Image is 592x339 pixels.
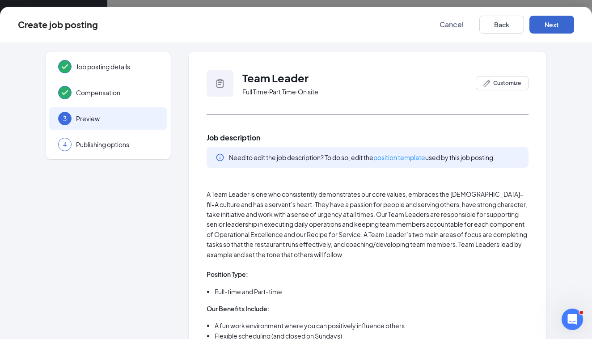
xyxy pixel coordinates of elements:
[63,114,67,123] span: 3
[76,62,158,71] span: Job posting details
[373,153,425,161] a: position template
[76,114,158,123] span: Preview
[76,88,158,97] span: Compensation
[76,140,158,149] span: Publishing options
[562,309,583,330] iframe: Intercom live chat
[229,153,495,161] span: Need to edit the job description? To do so, edit the used by this job posting.
[242,71,309,85] span: Team Leader
[216,153,224,162] svg: Info
[59,61,70,72] svg: Checkmark
[63,140,67,149] span: 4
[242,87,267,96] span: Full Time
[429,16,474,34] button: Cancel
[296,87,318,96] span: ‧ On site
[493,79,521,87] span: Customize
[440,20,464,29] span: Cancel
[479,16,524,34] button: Back
[215,287,529,297] li: Full-time and Part-time
[18,20,98,30] div: Create job posting
[207,133,529,143] span: Job description
[207,270,248,278] strong: Position Type:
[529,16,574,34] button: Next
[483,80,491,87] svg: PencilIcon
[207,305,270,313] strong: Our Benefits Include:
[215,78,225,89] svg: Clipboard
[207,189,529,259] p: A Team Leader is one who consistently demonstrates our core values, embraces the [DEMOGRAPHIC_DAT...
[215,321,529,331] li: A fun work environment where you can positively influence others
[59,87,70,98] svg: Checkmark
[476,76,529,90] button: PencilIconCustomize
[267,87,296,96] span: ‧ Part Time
